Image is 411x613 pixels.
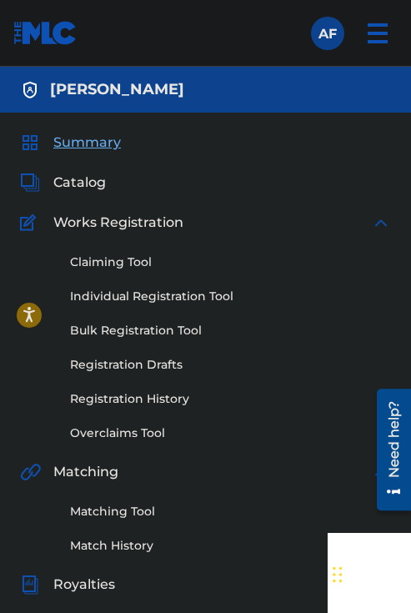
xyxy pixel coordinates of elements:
[20,80,40,100] img: Accounts
[358,13,398,53] img: menu
[20,133,40,153] img: Summary
[70,322,391,339] a: Bulk Registration Tool
[328,533,411,613] div: Widget de chat
[70,288,391,305] a: Individual Registration Tool
[53,213,183,233] span: Works Registration
[333,550,343,600] div: Arrastar
[20,462,41,482] img: Matching
[53,575,115,595] span: Royalties
[53,462,118,482] span: Matching
[13,21,78,45] img: MLC Logo
[20,213,42,233] img: Works Registration
[20,133,121,153] a: SummarySummary
[70,390,391,408] a: Registration History
[328,533,411,613] iframe: Chat Widget
[70,537,391,555] a: Match History
[371,213,391,233] img: expand
[20,173,106,193] a: CatalogCatalog
[70,425,391,442] a: Overclaims Tool
[20,173,40,193] img: Catalog
[364,383,411,517] iframe: Resource Center
[70,503,391,520] a: Matching Tool
[70,356,391,374] a: Registration Drafts
[311,17,344,50] div: User Menu
[50,80,184,99] h5: Pablo cruz
[20,575,40,595] img: Royalties
[53,133,121,153] span: Summary
[70,254,391,271] a: Claiming Tool
[53,173,106,193] span: Catalog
